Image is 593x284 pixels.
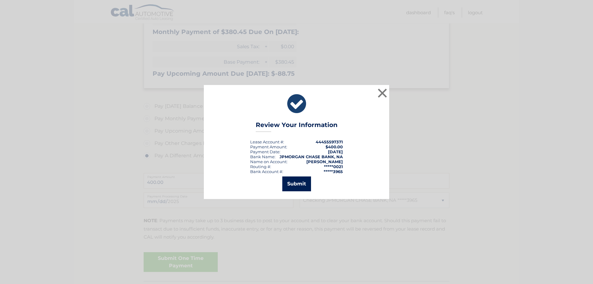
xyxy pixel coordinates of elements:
span: [DATE] [328,149,343,154]
span: $400.00 [326,144,343,149]
strong: JPMORGAN CHASE BANK, NA [280,154,343,159]
strong: 44455597371 [316,139,343,144]
h3: Review Your Information [256,121,338,132]
button: × [376,87,389,99]
div: Routing #: [250,164,271,169]
div: Name on Account: [250,159,288,164]
strong: [PERSON_NAME] [306,159,343,164]
div: Bank Account #: [250,169,283,174]
div: Bank Name: [250,154,275,159]
span: Payment Date [250,149,280,154]
button: Submit [282,176,311,191]
div: : [250,149,280,154]
div: Lease Account #: [250,139,284,144]
div: Payment Amount: [250,144,287,149]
